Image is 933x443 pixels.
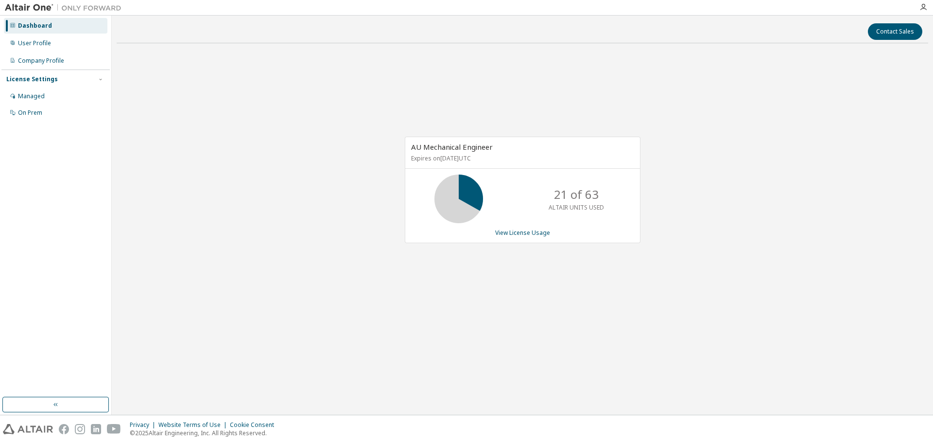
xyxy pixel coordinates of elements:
img: Altair One [5,3,126,13]
div: Company Profile [18,57,64,65]
img: instagram.svg [75,424,85,434]
button: Contact Sales [868,23,922,40]
p: © 2025 Altair Engineering, Inc. All Rights Reserved. [130,429,280,437]
div: Cookie Consent [230,421,280,429]
div: On Prem [18,109,42,117]
div: Privacy [130,421,158,429]
span: AU Mechanical Engineer [411,142,493,152]
div: User Profile [18,39,51,47]
img: facebook.svg [59,424,69,434]
div: Managed [18,92,45,100]
img: youtube.svg [107,424,121,434]
p: Expires on [DATE] UTC [411,154,632,162]
img: altair_logo.svg [3,424,53,434]
a: View License Usage [495,229,550,237]
div: Website Terms of Use [158,421,230,429]
p: ALTAIR UNITS USED [549,203,604,212]
p: 21 of 63 [554,186,599,203]
img: linkedin.svg [91,424,101,434]
div: Dashboard [18,22,52,30]
div: License Settings [6,75,58,83]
